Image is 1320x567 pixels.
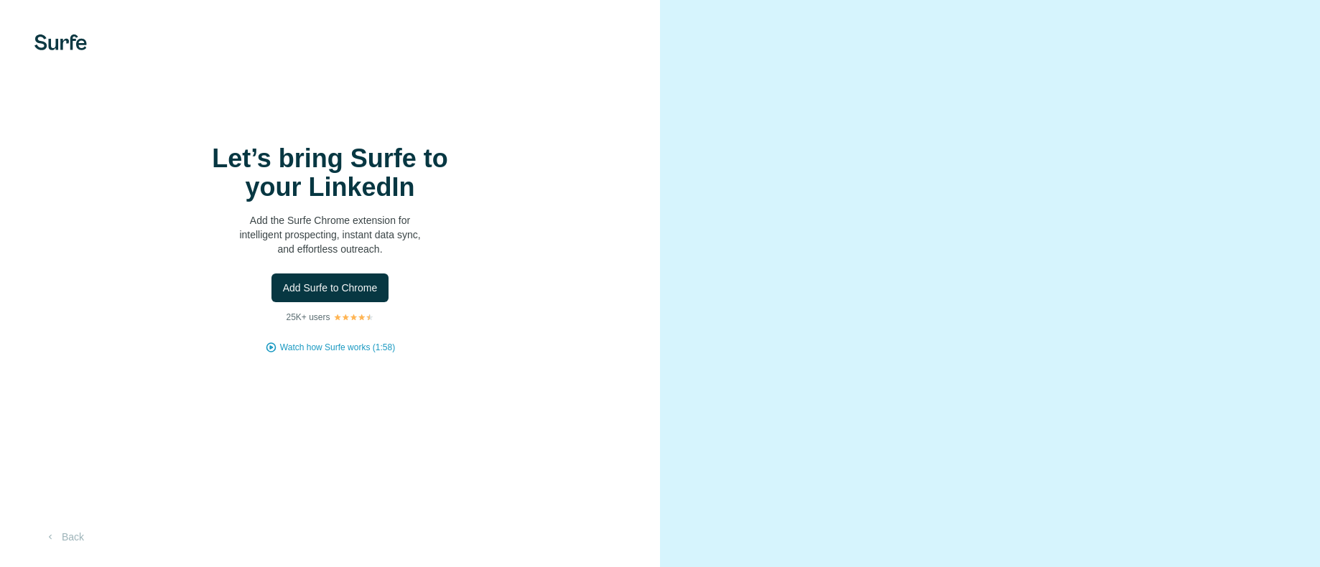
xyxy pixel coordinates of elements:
h1: Let’s bring Surfe to your LinkedIn [187,144,474,202]
p: Add the Surfe Chrome extension for intelligent prospecting, instant data sync, and effortless out... [187,213,474,256]
p: 25K+ users [286,311,330,324]
button: Add Surfe to Chrome [271,273,389,302]
button: Watch how Surfe works (1:58) [280,341,395,354]
img: Surfe's logo [34,34,87,50]
span: Add Surfe to Chrome [283,281,378,295]
button: Back [34,524,94,550]
img: Rating Stars [333,313,374,322]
